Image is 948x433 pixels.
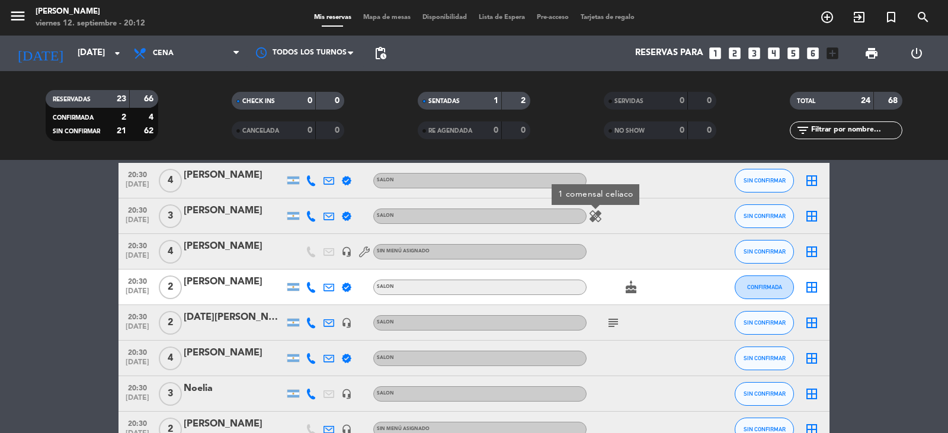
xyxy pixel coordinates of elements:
span: Lista de Espera [473,14,531,21]
i: headset_mic [341,317,352,328]
i: verified [341,175,352,186]
i: search [916,10,930,24]
strong: 62 [144,127,156,135]
strong: 0 [308,97,312,105]
div: [PERSON_NAME] [184,345,284,361]
strong: 0 [521,126,528,134]
div: [PERSON_NAME] [184,239,284,254]
button: SIN CONFIRMAR [735,240,794,264]
span: 4 [159,347,182,370]
strong: 4 [149,113,156,121]
i: verified [341,211,352,222]
span: CANCELADA [242,128,279,134]
strong: 0 [335,97,342,105]
div: [PERSON_NAME] [184,416,284,432]
span: CONFIRMADA [747,284,782,290]
div: 1 comensal celiaco [552,184,639,205]
span: 20:30 [123,345,152,358]
span: SALON [377,320,394,325]
i: add_box [825,46,840,61]
button: SIN CONFIRMAR [735,204,794,228]
i: looks_one [707,46,723,61]
div: [PERSON_NAME] [184,203,284,219]
span: [DATE] [123,358,152,372]
div: Noelia [184,381,284,396]
span: Disponibilidad [417,14,473,21]
i: headset_mic [341,389,352,399]
i: healing [588,209,603,223]
strong: 2 [121,113,126,121]
button: SIN CONFIRMAR [735,169,794,193]
i: turned_in_not [884,10,898,24]
span: SIN CONFIRMAR [744,319,786,326]
i: border_all [805,280,819,294]
span: SENTADAS [428,98,460,104]
strong: 0 [680,97,684,105]
strong: 0 [707,97,714,105]
i: headset_mic [341,246,352,257]
span: 3 [159,204,182,228]
span: RESERVADAS [53,97,91,102]
i: border_all [805,245,819,259]
span: 2 [159,275,182,299]
i: looks_4 [766,46,782,61]
span: Pre-acceso [531,14,575,21]
i: add_circle_outline [820,10,834,24]
span: SIN CONFIRMAR [744,426,786,432]
span: 4 [159,169,182,193]
i: [DATE] [9,40,72,66]
div: viernes 12. septiembre - 20:12 [36,18,145,30]
div: [PERSON_NAME] [184,168,284,183]
span: pending_actions [373,46,387,60]
span: Mapa de mesas [357,14,417,21]
span: Reservas para [635,48,703,59]
i: looks_two [727,46,742,61]
strong: 0 [707,126,714,134]
span: [DATE] [123,394,152,408]
i: exit_to_app [852,10,866,24]
span: 3 [159,382,182,406]
div: [PERSON_NAME] [36,6,145,18]
i: menu [9,7,27,25]
strong: 0 [494,126,498,134]
strong: 1 [494,97,498,105]
div: [PERSON_NAME] [184,274,284,290]
span: CHECK INS [242,98,275,104]
i: cake [624,280,638,294]
i: filter_list [796,123,810,137]
span: 20:30 [123,416,152,429]
button: CONFIRMADA [735,275,794,299]
span: Tarjetas de regalo [575,14,640,21]
i: verified [341,282,352,293]
i: subject [606,316,620,330]
span: 20:30 [123,167,152,181]
i: power_settings_new [909,46,924,60]
span: RE AGENDADA [428,128,472,134]
span: SALON [377,213,394,218]
strong: 0 [680,126,684,134]
strong: 23 [117,95,126,103]
span: SALON [377,178,394,182]
i: border_all [805,209,819,223]
strong: 66 [144,95,156,103]
span: NO SHOW [614,128,645,134]
strong: 68 [888,97,900,105]
span: SIN CONFIRMAR [744,213,786,219]
i: looks_5 [786,46,801,61]
span: Sin menú asignado [377,426,430,431]
span: 4 [159,240,182,264]
span: TOTAL [797,98,815,104]
strong: 21 [117,127,126,135]
div: [DATE][PERSON_NAME] [184,310,284,325]
span: 20:30 [123,238,152,252]
span: [DATE] [123,252,152,265]
span: 20:30 [123,203,152,216]
button: menu [9,7,27,29]
input: Filtrar por nombre... [810,124,902,137]
span: 20:30 [123,274,152,287]
button: SIN CONFIRMAR [735,347,794,370]
span: Mis reservas [308,14,357,21]
span: SIN CONFIRMAR [744,355,786,361]
span: SIN CONFIRMAR [744,390,786,397]
span: SALON [377,355,394,360]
